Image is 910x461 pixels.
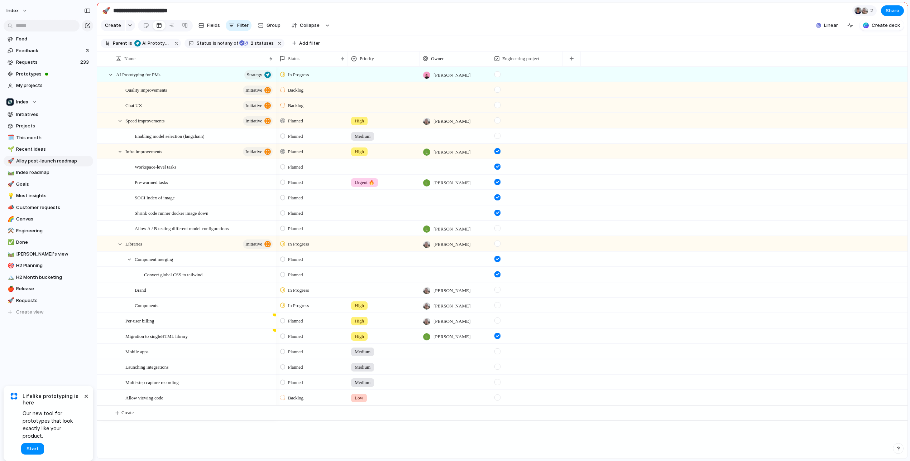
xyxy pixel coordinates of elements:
span: [PERSON_NAME] [434,333,470,340]
span: Most insights [16,192,91,199]
a: My projects [4,80,93,91]
div: 🎯 [8,262,13,270]
span: initiative [245,116,262,126]
span: Launching integrations [125,363,168,371]
span: AI Prototyping for PMs [142,40,170,47]
span: Linear [824,22,838,29]
a: 🛤️Index roadmap [4,167,93,178]
span: SOCI Index of image [135,193,175,202]
span: Mobile apps [125,347,149,355]
a: 🚀Requests [4,295,93,306]
span: Planned [288,210,303,217]
span: Name [124,55,135,62]
button: 💡 [6,192,14,199]
button: ⚒️ [6,227,14,234]
span: Lifelike prototyping is here [23,393,82,406]
span: Pre-warmed tasks [135,178,168,186]
button: Dismiss [82,392,90,400]
div: 🗓️ [8,134,13,142]
span: Parent [113,40,127,47]
button: initiative [243,86,273,95]
a: 🎯H2 Planning [4,260,93,271]
span: [PERSON_NAME] [434,72,470,79]
a: Prototypes [4,69,93,79]
button: initiative [243,239,273,249]
a: 🚀Goals [4,179,93,190]
span: Engineering [16,227,91,234]
div: 🛤️ [8,169,13,177]
span: Backlog [288,394,303,402]
span: Requests [16,59,78,66]
button: 🚀 [6,297,14,304]
span: Done [16,239,91,246]
span: Create deck [872,22,900,29]
a: 🍎Release [4,283,93,294]
span: any of [224,40,238,47]
div: ✅ [8,238,13,247]
div: 🚀 [8,180,13,188]
span: Planned [288,333,303,340]
span: Migration to singleHTML library [125,332,188,340]
span: Filter [237,22,249,29]
a: 🌱Recent ideas [4,144,93,155]
span: Add filter [299,40,320,47]
span: Allow viewing code [125,393,163,402]
span: Strategy [247,70,262,80]
span: Planned [288,379,303,386]
span: In Progress [288,302,309,309]
button: 🛤️ [6,251,14,258]
div: 🌱 [8,145,13,154]
span: Share [886,7,899,14]
button: 🏔️ [6,274,14,281]
div: 📣 [8,203,13,212]
button: ✅ [6,239,14,246]
span: [PERSON_NAME] [434,287,470,294]
div: 🚀 [102,6,110,15]
a: 💡Most insights [4,190,93,201]
span: initiative [245,147,262,157]
span: Owner [431,55,444,62]
span: Enabling model selection (langchain) [135,132,205,140]
span: Backlog [288,87,303,94]
span: Collapse [300,22,320,29]
button: is [127,39,134,47]
span: [PERSON_NAME] [434,118,470,125]
a: 🚀Alloy post-launch roadmap [4,156,93,166]
span: Release [16,285,91,292]
button: Add filter [288,38,324,48]
span: Group [267,22,281,29]
span: In Progress [288,71,309,78]
div: 🚀 [8,296,13,305]
span: Brand [135,286,146,294]
span: not [216,40,224,47]
a: 📣Customer requests [4,202,93,213]
span: Planned [288,364,303,371]
a: 🌈Canvas [4,214,93,224]
span: [PERSON_NAME] [434,241,470,248]
span: H2 Planning [16,262,91,269]
span: statuses [249,40,274,47]
span: Planned [288,164,303,171]
a: Projects [4,121,93,131]
span: High [355,333,364,340]
span: Libraries [125,239,142,248]
button: Create view [4,307,93,317]
span: Planned [288,225,303,232]
span: Per-user billing [125,316,154,325]
span: Index roadmap [16,169,91,176]
span: Multi-step capture recording [125,378,179,386]
span: Infra improvements [125,147,162,155]
button: 🍎 [6,285,14,292]
span: Initiatives [16,111,91,118]
button: Start [21,443,44,455]
span: My projects [16,82,91,89]
div: 🗓️This month [4,132,93,143]
button: initiative [243,147,273,156]
span: Start [27,445,39,452]
span: H2 Month bucketing [16,274,91,281]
